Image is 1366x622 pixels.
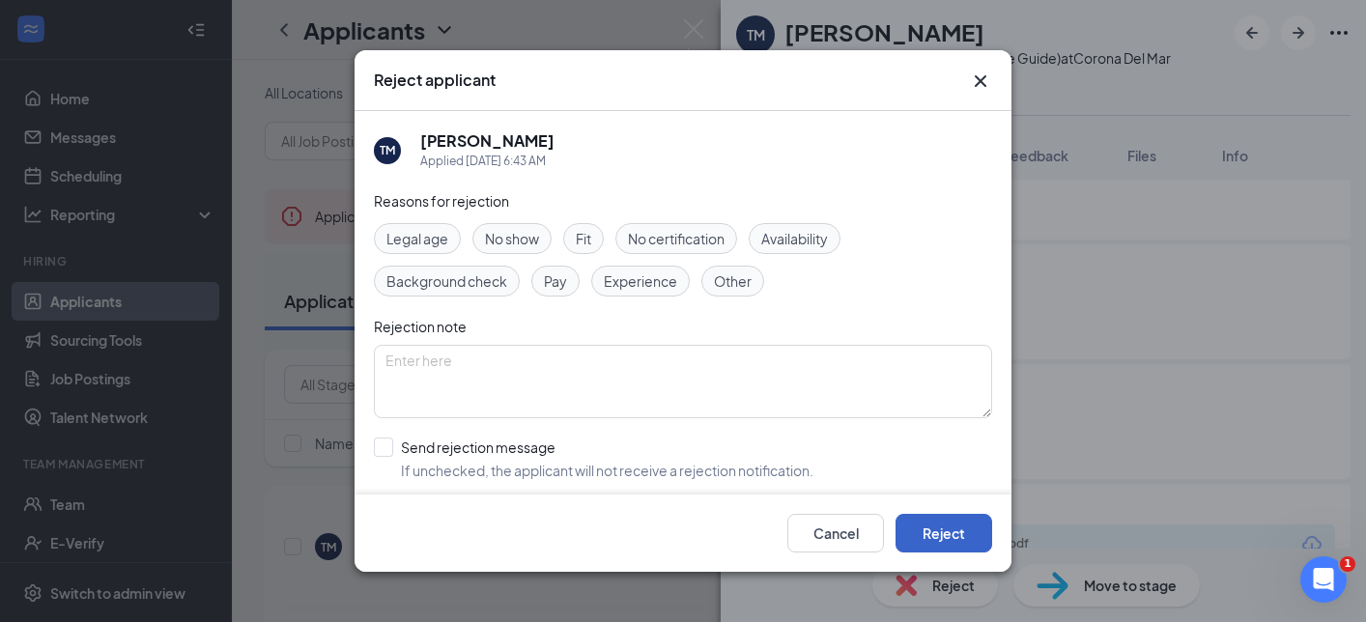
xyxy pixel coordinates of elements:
svg: Cross [969,70,992,93]
span: Rejection note [374,318,467,335]
button: Reject [896,514,992,552]
h5: [PERSON_NAME] [420,130,555,152]
span: No show [485,228,539,249]
button: Cancel [787,514,884,552]
span: Legal age [386,228,448,249]
span: Availability [761,228,828,249]
span: Fit [576,228,591,249]
h3: Reject applicant [374,70,496,91]
div: TM [380,142,395,158]
button: Close [969,70,992,93]
span: Reasons for rejection [374,192,509,210]
div: Applied [DATE] 6:43 AM [420,152,555,171]
span: Other [714,270,752,292]
span: Pay [544,270,567,292]
span: Background check [386,270,507,292]
span: 1 [1340,556,1355,572]
iframe: Intercom live chat [1300,556,1347,603]
span: Experience [604,270,677,292]
span: No certification [628,228,725,249]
